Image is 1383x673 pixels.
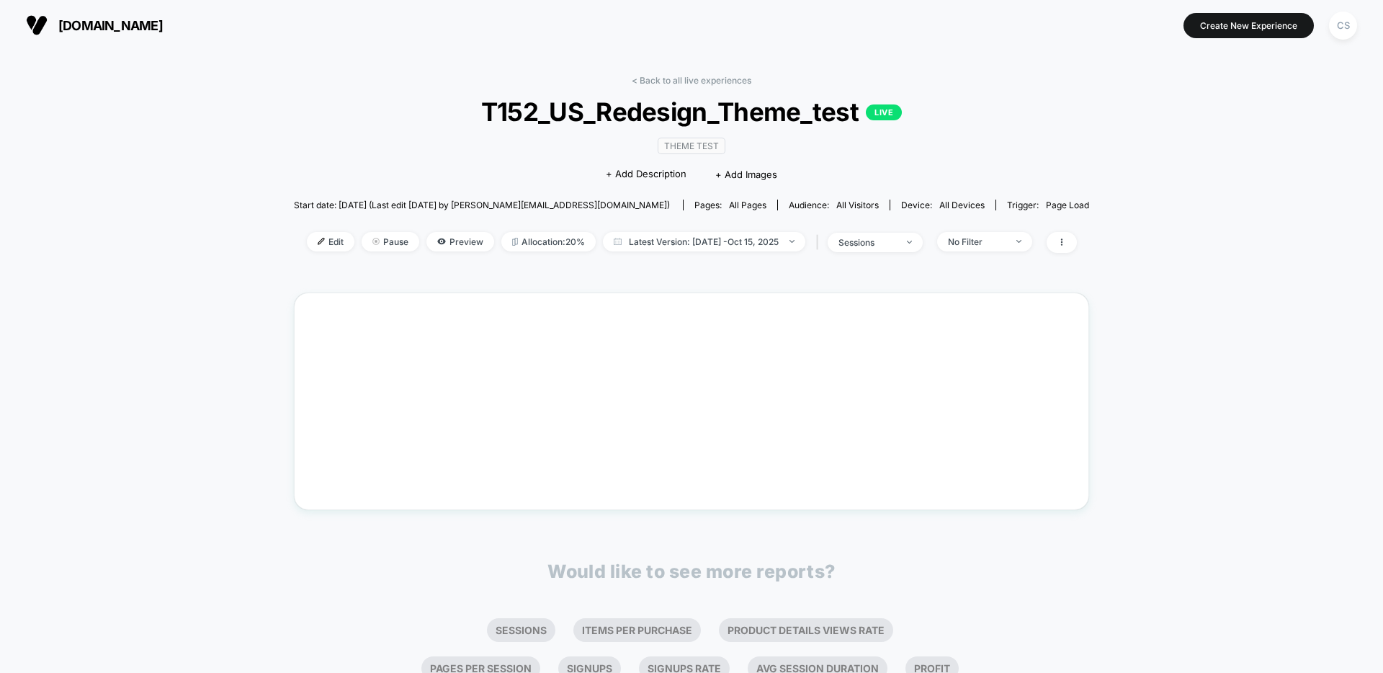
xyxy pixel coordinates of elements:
span: all devices [939,200,985,210]
span: Start date: [DATE] (Last edit [DATE] by [PERSON_NAME][EMAIL_ADDRESS][DOMAIN_NAME]) [294,200,670,210]
button: [DOMAIN_NAME] [22,14,167,37]
img: Visually logo [26,14,48,36]
span: all pages [729,200,766,210]
p: Would like to see more reports? [547,561,836,582]
button: Create New Experience [1183,13,1314,38]
span: | [813,232,828,253]
span: Theme Test [658,138,725,154]
img: end [372,238,380,245]
span: Device: [890,200,995,210]
img: end [789,240,795,243]
span: T152_US_Redesign_Theme_test [334,97,1049,127]
span: [DOMAIN_NAME] [58,18,163,33]
li: Product Details Views Rate [719,618,893,642]
span: Edit [307,232,354,251]
div: Trigger: [1007,200,1089,210]
span: All Visitors [836,200,879,210]
li: Sessions [487,618,555,642]
img: calendar [614,238,622,245]
span: Preview [426,232,494,251]
span: + Add Description [606,167,686,182]
div: Pages: [694,200,766,210]
li: Items Per Purchase [573,618,701,642]
span: Latest Version: [DATE] - Oct 15, 2025 [603,232,805,251]
div: Audience: [789,200,879,210]
div: No Filter [948,236,1006,247]
span: Allocation: 20% [501,232,596,251]
img: end [1016,240,1021,243]
img: rebalance [512,238,518,246]
button: CS [1325,11,1361,40]
span: + Add Images [715,169,777,180]
a: < Back to all live experiences [632,75,751,86]
img: edit [318,238,325,245]
span: Page Load [1046,200,1089,210]
div: sessions [838,237,896,248]
span: Pause [362,232,419,251]
p: LIVE [866,104,902,120]
div: CS [1329,12,1357,40]
img: end [907,241,912,244]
